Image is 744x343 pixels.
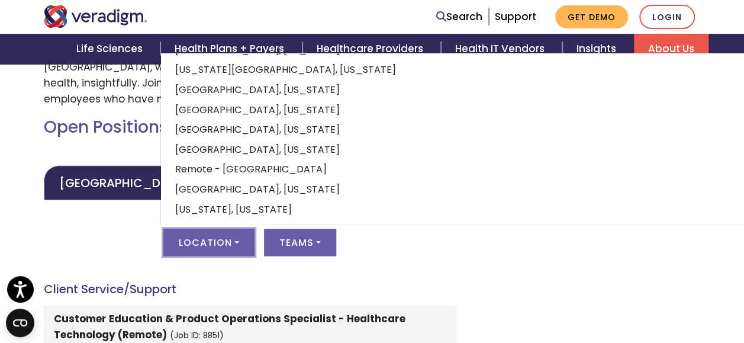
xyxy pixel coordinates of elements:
[562,34,634,64] a: Insights
[44,5,147,28] img: Veradigm logo
[62,34,160,64] a: Life Sciences
[495,9,536,24] a: Support
[44,282,456,296] h4: Client Service/Support
[639,5,695,29] a: Login
[264,229,336,256] button: Teams
[6,309,34,337] button: Open CMP widget
[555,5,628,28] a: Get Demo
[302,34,441,64] a: Healthcare Providers
[44,165,205,200] a: [GEOGRAPHIC_DATA]
[441,34,562,64] a: Health IT Vendors
[54,312,405,342] strong: Customer Education & Product Operations Specialist - Healthcare Technology (Remote)
[436,9,482,25] a: Search
[44,117,456,137] h2: Open Positions
[163,229,255,256] button: Location
[160,34,302,64] a: Health Plans + Payers
[634,34,708,64] a: About Us
[170,330,224,341] small: (Job ID: 8851)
